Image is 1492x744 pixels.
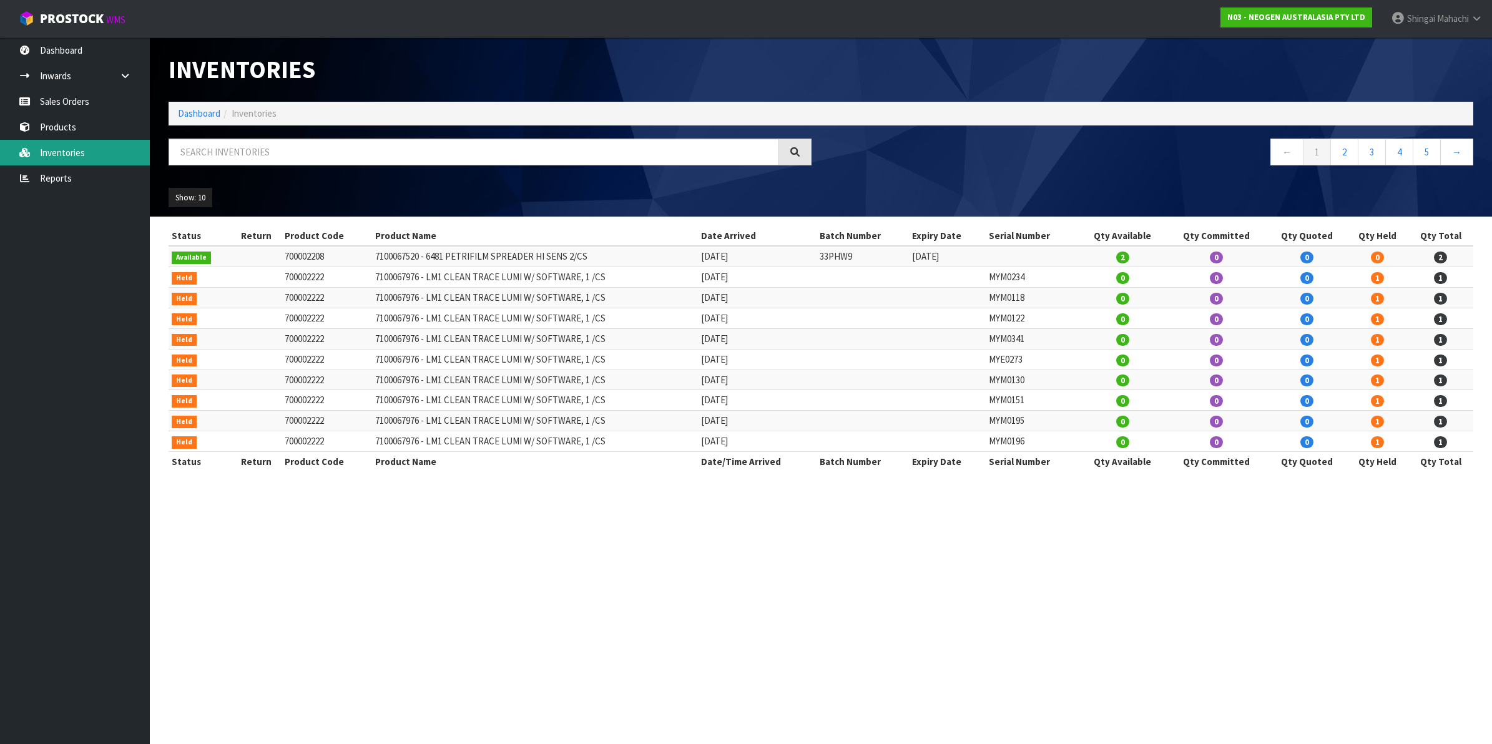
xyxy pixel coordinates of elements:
[1300,355,1313,366] span: 0
[172,293,197,305] span: Held
[1371,374,1384,386] span: 1
[1347,226,1408,246] th: Qty Held
[282,452,372,472] th: Product Code
[372,390,698,411] td: 7100067976 - LM1 CLEAN TRACE LUMI W/ SOFTWARE, 1 /CS
[1116,252,1129,263] span: 2
[1300,252,1313,263] span: 0
[1300,272,1313,284] span: 0
[282,431,372,452] td: 700002222
[1116,272,1129,284] span: 0
[1434,436,1447,448] span: 1
[178,107,220,119] a: Dashboard
[40,11,104,27] span: ProStock
[282,328,372,349] td: 700002222
[231,226,282,246] th: Return
[282,370,372,390] td: 700002222
[1210,334,1223,346] span: 0
[372,226,698,246] th: Product Name
[169,452,231,472] th: Status
[172,436,197,449] span: Held
[817,452,910,472] th: Batch Number
[698,431,817,452] td: [DATE]
[172,252,211,264] span: Available
[169,226,231,246] th: Status
[986,288,1079,308] td: MYM0118
[172,355,197,367] span: Held
[817,246,910,267] td: 33PHW9
[1210,272,1223,284] span: 0
[282,411,372,431] td: 700002222
[909,226,986,246] th: Expiry Date
[172,272,197,285] span: Held
[169,56,812,83] h1: Inventories
[698,288,817,308] td: [DATE]
[1210,313,1223,325] span: 0
[1440,139,1473,165] a: →
[986,226,1079,246] th: Serial Number
[372,288,698,308] td: 7100067976 - LM1 CLEAN TRACE LUMI W/ SOFTWARE, 1 /CS
[231,452,282,472] th: Return
[1116,313,1129,325] span: 0
[372,308,698,329] td: 7100067976 - LM1 CLEAN TRACE LUMI W/ SOFTWARE, 1 /CS
[698,267,817,288] td: [DATE]
[1300,416,1313,428] span: 0
[1210,252,1223,263] span: 0
[282,308,372,329] td: 700002222
[1330,139,1358,165] a: 2
[986,390,1079,411] td: MYM0151
[1347,452,1408,472] th: Qty Held
[1434,395,1447,407] span: 1
[1300,374,1313,386] span: 0
[372,246,698,267] td: 7100067520 - 6481 PETRIFILM SPREADER HI SENS 2/CS
[1116,334,1129,346] span: 0
[282,267,372,288] td: 700002222
[1434,293,1447,305] span: 1
[1227,12,1365,22] strong: N03 - NEOGEN AUSTRALASIA PTY LTD
[986,308,1079,329] td: MYM0122
[1371,293,1384,305] span: 1
[172,334,197,346] span: Held
[1116,293,1129,305] span: 0
[909,452,986,472] th: Expiry Date
[1437,12,1469,24] span: Mahachi
[986,328,1079,349] td: MYM0341
[172,416,197,428] span: Held
[1166,226,1267,246] th: Qty Committed
[1116,436,1129,448] span: 0
[282,349,372,370] td: 700002222
[1434,355,1447,366] span: 1
[1371,395,1384,407] span: 1
[1210,395,1223,407] span: 0
[1300,436,1313,448] span: 0
[986,349,1079,370] td: MYE0273
[169,139,779,165] input: Search inventories
[282,226,372,246] th: Product Code
[986,431,1079,452] td: MYM0196
[1434,374,1447,386] span: 1
[1116,374,1129,386] span: 0
[169,188,212,208] button: Show: 10
[1413,139,1441,165] a: 5
[1371,436,1384,448] span: 1
[1434,252,1447,263] span: 2
[372,370,698,390] td: 7100067976 - LM1 CLEAN TRACE LUMI W/ SOFTWARE, 1 /CS
[372,411,698,431] td: 7100067976 - LM1 CLEAN TRACE LUMI W/ SOFTWARE, 1 /CS
[1300,395,1313,407] span: 0
[1300,334,1313,346] span: 0
[172,395,197,408] span: Held
[282,246,372,267] td: 700002208
[1210,416,1223,428] span: 0
[1267,226,1347,246] th: Qty Quoted
[1408,452,1473,472] th: Qty Total
[698,308,817,329] td: [DATE]
[282,288,372,308] td: 700002222
[1300,293,1313,305] span: 0
[1210,355,1223,366] span: 0
[1371,334,1384,346] span: 1
[1267,452,1347,472] th: Qty Quoted
[1434,313,1447,325] span: 1
[1116,416,1129,428] span: 0
[698,328,817,349] td: [DATE]
[1079,226,1166,246] th: Qty Available
[1116,395,1129,407] span: 0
